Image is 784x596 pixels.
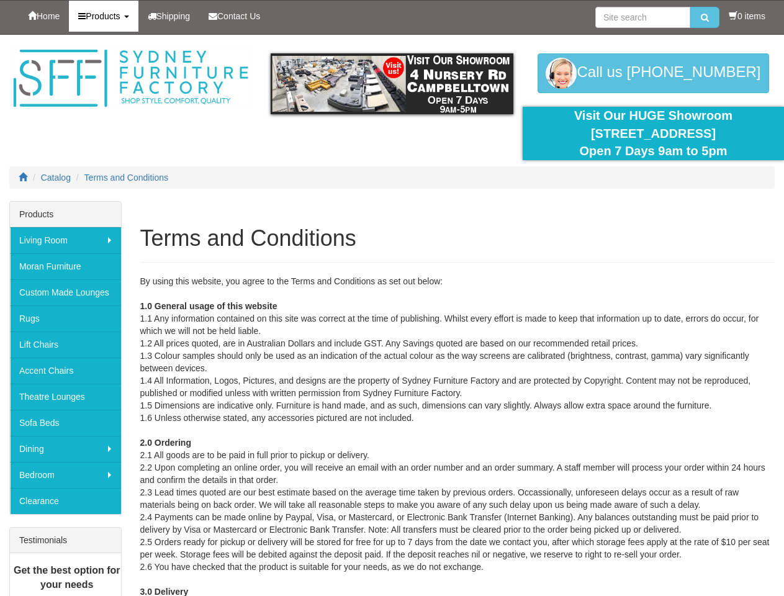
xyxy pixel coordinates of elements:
[10,462,121,488] a: Bedroom
[10,279,121,305] a: Custom Made Lounges
[84,173,168,183] a: Terms and Conditions
[199,1,269,32] a: Contact Us
[140,226,775,251] h1: Terms and Conditions
[595,7,690,28] input: Site search
[69,1,138,32] a: Products
[10,488,121,514] a: Clearance
[271,53,513,114] img: showroom.gif
[532,107,775,160] div: Visit Our HUGE Showroom [STREET_ADDRESS] Open 7 Days 9am to 5pm
[10,436,121,462] a: Dining
[140,301,277,311] strong: 1.0 General usage of this website
[19,1,69,32] a: Home
[10,332,121,358] a: Lift Chairs
[10,202,121,227] div: Products
[10,227,121,253] a: Living Room
[729,10,765,22] li: 0 items
[217,11,260,21] span: Contact Us
[10,305,121,332] a: Rugs
[10,358,121,384] a: Accent Chairs
[10,528,121,553] div: Testimonials
[10,410,121,436] a: Sofa Beds
[156,11,191,21] span: Shipping
[86,11,120,21] span: Products
[41,173,71,183] a: Catalog
[9,47,252,110] img: Sydney Furniture Factory
[10,384,121,410] a: Theatre Lounges
[37,11,60,21] span: Home
[10,253,121,279] a: Moran Furniture
[14,565,120,590] b: Get the best option for your needs
[138,1,200,32] a: Shipping
[140,438,191,448] strong: 2.0 Ordering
